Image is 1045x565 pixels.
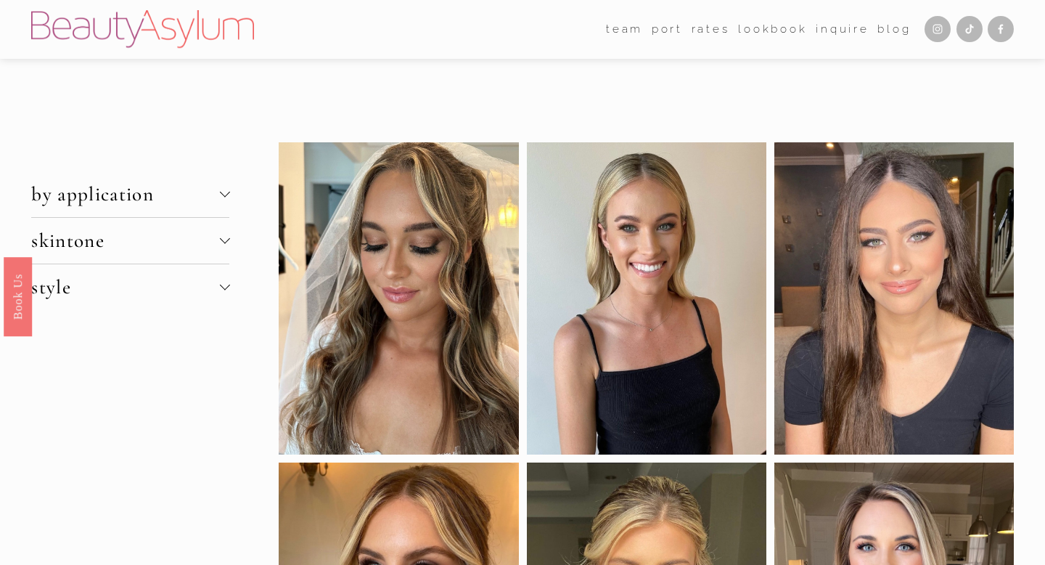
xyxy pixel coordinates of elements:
[925,16,951,42] a: Instagram
[4,257,32,336] a: Book Us
[31,229,219,253] span: skintone
[31,275,219,299] span: style
[606,20,643,39] span: team
[31,218,229,264] button: skintone
[877,18,911,41] a: Blog
[31,10,254,48] img: Beauty Asylum | Bridal Hair &amp; Makeup Charlotte &amp; Atlanta
[956,16,983,42] a: TikTok
[606,18,643,41] a: folder dropdown
[816,18,869,41] a: Inquire
[652,18,683,41] a: port
[988,16,1014,42] a: Facebook
[31,171,229,217] button: by application
[31,264,229,310] button: style
[692,18,730,41] a: Rates
[738,18,808,41] a: Lookbook
[31,182,219,206] span: by application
